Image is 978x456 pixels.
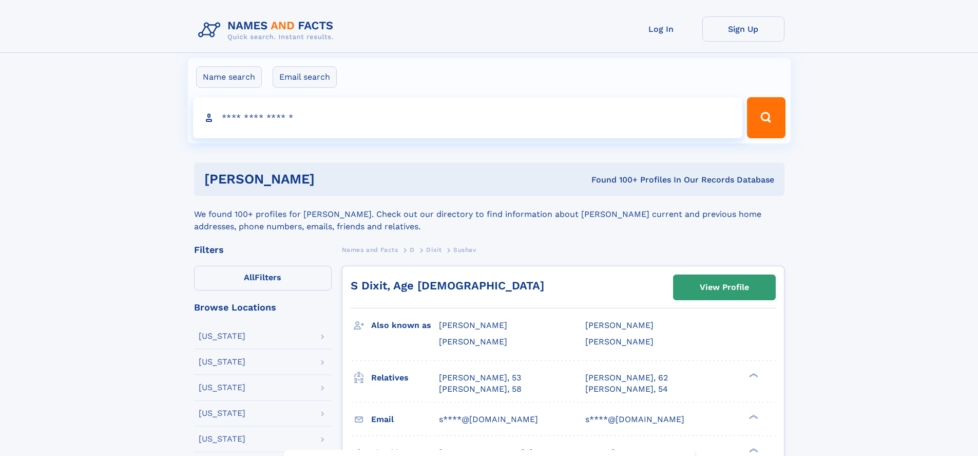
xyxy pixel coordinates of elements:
[244,272,255,282] span: All
[746,413,759,420] div: ❯
[194,196,784,233] div: We found 100+ profiles for [PERSON_NAME]. Check out our directory to find information about [PERS...
[199,409,245,417] div: [US_STATE]
[410,246,415,253] span: D
[193,97,743,138] input: search input
[199,358,245,366] div: [US_STATE]
[439,320,507,330] span: [PERSON_NAME]
[194,303,332,312] div: Browse Locations
[194,16,342,44] img: Logo Names and Facts
[439,384,522,395] a: [PERSON_NAME], 58
[747,97,785,138] button: Search Button
[196,66,262,88] label: Name search
[426,246,442,253] span: Dixit
[199,435,245,443] div: [US_STATE]
[371,317,439,334] h3: Also known as
[439,337,507,346] span: [PERSON_NAME]
[426,243,442,256] a: Dixit
[674,275,775,300] a: View Profile
[199,384,245,392] div: [US_STATE]
[439,372,521,384] a: [PERSON_NAME], 53
[453,174,774,186] div: Found 100+ Profiles In Our Records Database
[410,243,415,256] a: D
[585,384,668,395] a: [PERSON_NAME], 54
[585,372,668,384] a: [PERSON_NAME], 62
[342,243,398,256] a: Names and Facts
[194,245,332,254] div: Filters
[194,266,332,290] label: Filters
[351,279,544,292] a: S Dixit, Age [DEMOGRAPHIC_DATA]
[585,320,654,330] span: [PERSON_NAME]
[204,173,453,186] h1: [PERSON_NAME]
[700,276,749,299] div: View Profile
[371,411,439,428] h3: Email
[585,337,654,346] span: [PERSON_NAME]
[746,372,759,378] div: ❯
[746,447,759,453] div: ❯
[620,16,702,42] a: Log In
[199,332,245,340] div: [US_STATE]
[273,66,337,88] label: Email search
[702,16,784,42] a: Sign Up
[371,369,439,387] h3: Relatives
[453,246,476,253] span: Sushav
